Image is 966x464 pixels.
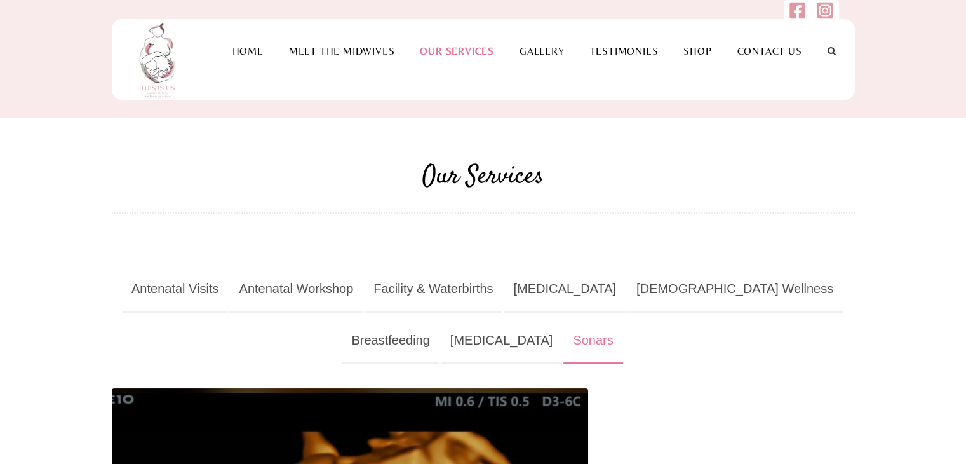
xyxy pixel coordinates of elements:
[407,45,507,57] a: Our Services
[563,318,622,364] a: Sonars
[131,19,188,100] img: This is us practice
[112,159,855,196] h2: Our Services
[507,45,577,57] a: Gallery
[627,266,843,313] a: [DEMOGRAPHIC_DATA] Wellness
[364,266,502,313] a: Facility & Waterbirths
[276,45,408,57] a: Meet the Midwives
[725,45,815,57] a: Contact Us
[441,318,563,364] a: [MEDICAL_DATA]
[504,266,626,313] a: [MEDICAL_DATA]
[229,266,363,313] a: Antenatal Workshop
[577,45,671,57] a: Testimonies
[671,45,724,57] a: Shop
[219,45,276,57] a: Home
[342,318,439,364] a: Breastfeeding
[817,1,833,20] img: instagram-square.svg
[122,266,229,313] a: Antenatal Visits
[789,1,805,20] img: facebook-square.svg
[817,8,833,23] a: Follow us on Instagram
